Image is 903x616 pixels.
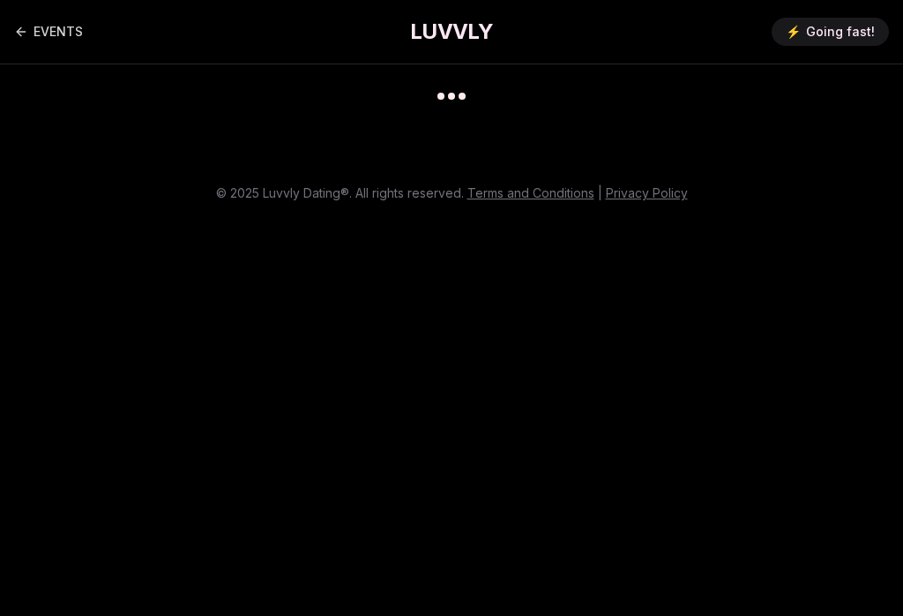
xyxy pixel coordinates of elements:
span: | [598,185,602,200]
a: Privacy Policy [606,185,688,200]
span: Going fast! [806,23,875,41]
a: Back to events [14,14,83,49]
span: ⚡️ [786,23,801,41]
a: LUVVLY [410,18,493,46]
a: Terms and Conditions [467,185,594,200]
